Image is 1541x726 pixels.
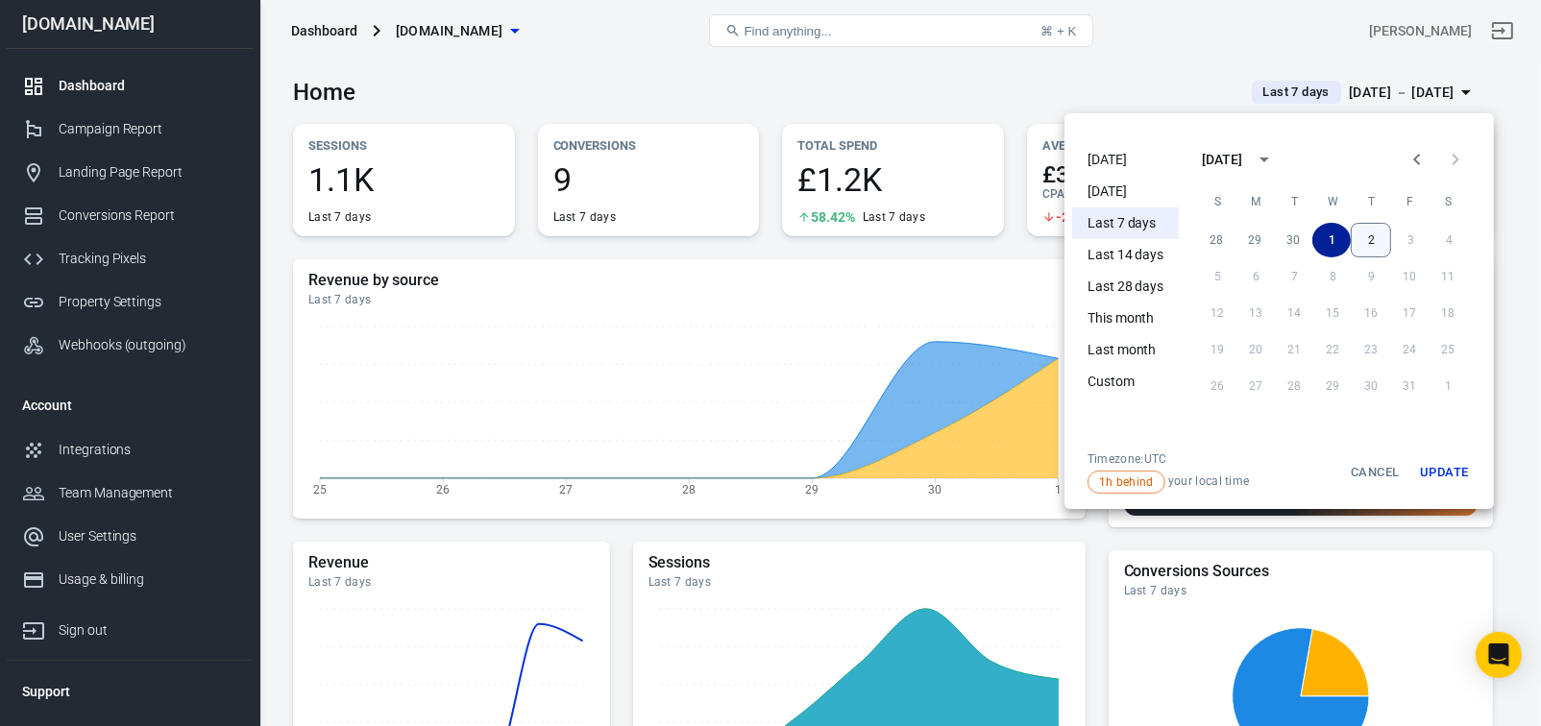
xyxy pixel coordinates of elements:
button: 1 [1312,223,1351,257]
div: [DATE] [1202,150,1242,170]
button: 2 [1351,223,1391,257]
li: This month [1072,302,1179,334]
li: Last 14 days [1072,239,1179,271]
li: Last 28 days [1072,271,1179,302]
button: 28 [1197,223,1235,257]
button: Previous month [1398,140,1436,179]
div: Open Intercom Messenger [1476,632,1522,678]
span: Saturday [1431,182,1465,221]
span: Friday [1392,182,1427,221]
li: [DATE] [1072,144,1179,176]
span: Monday [1238,182,1273,221]
span: Sunday [1200,182,1235,221]
span: Wednesday [1315,182,1350,221]
button: 29 [1235,223,1274,257]
li: Custom [1072,366,1179,398]
span: 1h behind [1092,473,1161,491]
button: Update [1413,451,1475,494]
span: Thursday [1354,182,1388,221]
li: Last month [1072,334,1179,366]
li: [DATE] [1072,176,1179,207]
button: calendar view is open, switch to year view [1248,143,1281,176]
li: Last 7 days [1072,207,1179,239]
span: Tuesday [1277,182,1311,221]
span: your local time [1088,471,1250,494]
div: Timezone: UTC [1088,451,1250,467]
button: Cancel [1344,451,1406,494]
button: 30 [1274,223,1312,257]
